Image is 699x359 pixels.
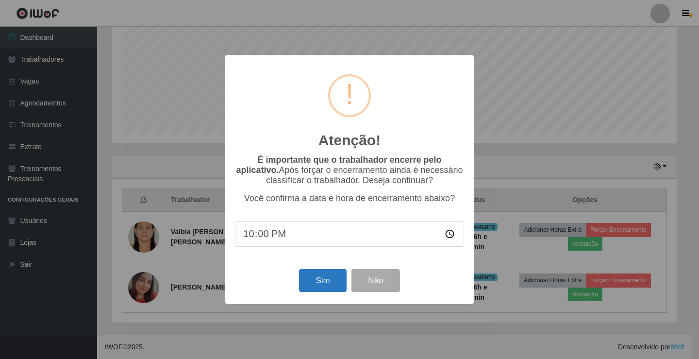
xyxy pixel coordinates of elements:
[318,132,381,149] h2: Atenção!
[351,269,399,292] button: Não
[235,193,464,204] p: Você confirma a data e hora de encerramento abaixo?
[236,155,441,175] b: É importante que o trabalhador encerre pelo aplicativo.
[235,155,464,186] p: Após forçar o encerramento ainda é necessário classificar o trabalhador. Deseja continuar?
[299,269,346,292] button: Sim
